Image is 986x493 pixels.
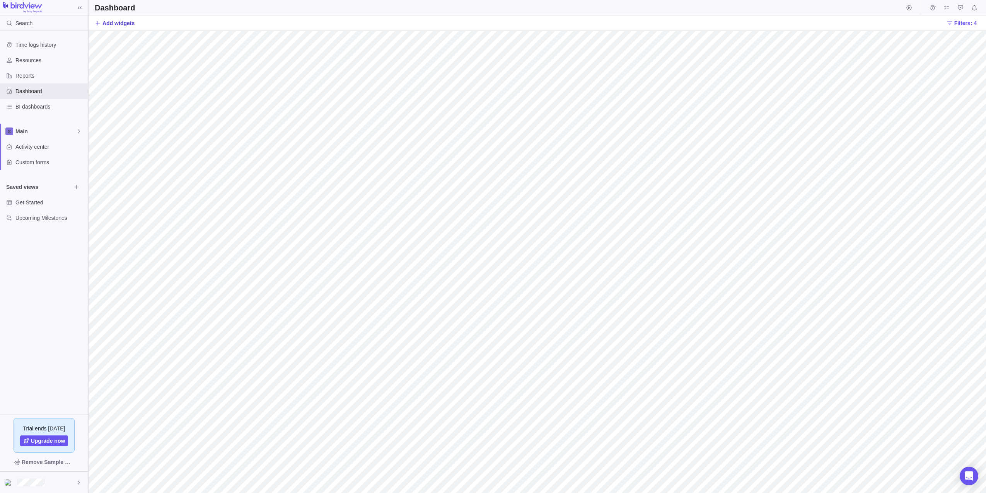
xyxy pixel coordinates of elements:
[15,72,85,80] span: Reports
[943,18,980,29] span: Filters: 4
[15,158,85,166] span: Custom forms
[22,457,74,467] span: Remove Sample Data
[15,214,85,222] span: Upcoming Milestones
[955,6,966,12] a: Approval requests
[969,2,980,13] span: Notifications
[5,479,14,486] img: Show
[15,56,85,64] span: Resources
[15,127,76,135] span: Main
[15,19,32,27] span: Search
[969,6,980,12] a: Notifications
[20,435,68,446] a: Upgrade now
[15,199,85,206] span: Get Started
[955,2,966,13] span: Approval requests
[31,437,65,445] span: Upgrade now
[102,19,135,27] span: Add widgets
[6,183,71,191] span: Saved views
[15,103,85,110] span: BI dashboards
[927,2,938,13] span: Time logs
[23,425,65,432] span: Trial ends [DATE]
[941,6,952,12] a: My assignments
[15,87,85,95] span: Dashboard
[941,2,952,13] span: My assignments
[904,2,914,13] span: Start timer
[15,143,85,151] span: Activity center
[95,2,135,13] h2: Dashboard
[927,6,938,12] a: Time logs
[71,182,82,192] span: Browse views
[95,18,135,29] span: Add widgets
[15,41,85,49] span: Time logs history
[6,456,82,468] span: Remove Sample Data
[3,2,42,13] img: logo
[954,19,977,27] span: Filters: 4
[960,467,978,485] div: Open Intercom Messenger
[5,478,14,487] div: Tom Plagge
